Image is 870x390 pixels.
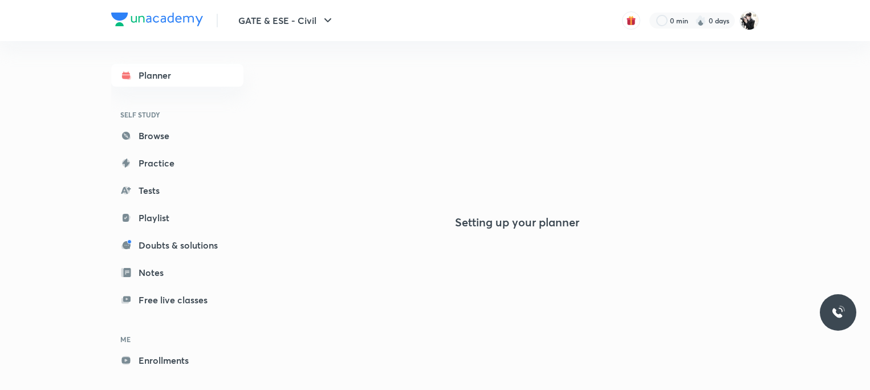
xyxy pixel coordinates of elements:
a: Tests [111,179,243,202]
a: Notes [111,261,243,284]
a: Browse [111,124,243,147]
button: avatar [622,11,640,30]
img: ttu [831,306,845,319]
img: Lucky verma [739,11,759,30]
h6: SELF STUDY [111,105,243,124]
button: GATE & ESE - Civil [231,9,342,32]
img: avatar [626,15,636,26]
a: Company Logo [111,13,203,29]
a: Playlist [111,206,243,229]
a: Doubts & solutions [111,234,243,257]
a: Practice [111,152,243,174]
a: Free live classes [111,289,243,311]
a: Planner [111,64,243,87]
h6: ME [111,330,243,349]
a: Enrollments [111,349,243,372]
h4: Setting up your planner [455,216,579,229]
img: streak [695,15,706,26]
img: Company Logo [111,13,203,26]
